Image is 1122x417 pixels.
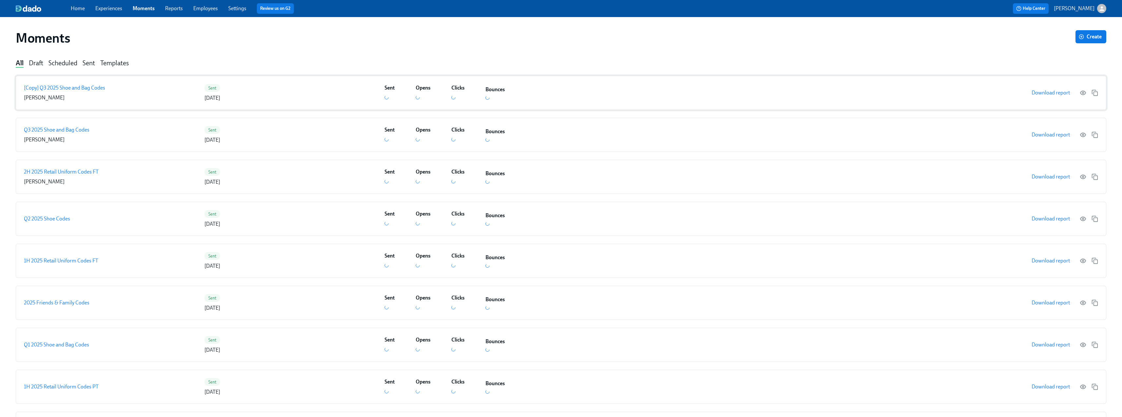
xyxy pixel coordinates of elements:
[24,136,65,143] p: [PERSON_NAME]
[385,294,395,302] h6: Sent
[16,30,70,46] h1: Moments
[1080,174,1086,180] button: View
[165,5,183,11] a: Reports
[71,5,85,11] a: Home
[16,286,1106,320] a: 2025 Friends & Family CodesSent[DATE]SentOpensClicksBouncesDownload report
[1027,212,1074,225] button: Download report
[83,59,95,68] button: Sent
[1032,258,1070,264] span: Download report
[24,126,89,134] p: Q3 2025 Shoe and Bag Codes
[1032,300,1070,306] span: Download report
[1032,132,1070,138] span: Download report
[1092,90,1098,96] button: Duplicate
[1027,86,1074,99] button: Download report
[1080,384,1086,390] button: View
[204,296,220,301] span: Sent
[16,5,41,12] img: dado
[485,170,505,177] h6: Bounces
[1092,300,1098,306] button: Duplicate
[16,59,24,68] div: All
[48,59,77,68] button: Scheduled
[204,94,220,102] p: [DATE]
[1080,216,1086,222] button: View
[16,244,1106,278] a: 1H 2025 Retail Uniform Codes FTSent[DATE]SentOpensClicksBouncesDownload report
[16,160,1106,194] a: 2H 2025 Retail Uniform Codes FT[PERSON_NAME]Sent[DATE]SentOpensClicksBouncesDownload report
[1080,342,1086,348] button: View
[385,210,395,218] h6: Sent
[416,210,430,218] h6: Opens
[24,94,65,101] p: [PERSON_NAME]
[416,294,430,302] h6: Opens
[133,5,155,11] a: Moments
[451,84,465,92] h6: Clicks
[1027,170,1074,183] button: Download report
[204,304,220,312] p: [DATE]
[257,3,294,14] button: Review us on G2
[451,168,465,176] h6: Clicks
[1032,174,1070,180] span: Download report
[416,84,430,92] h6: Opens
[1080,300,1086,306] button: View
[1092,384,1098,390] button: Duplicate
[29,59,43,68] button: Draft
[24,215,70,222] p: Q2 2025 Shoe Codes
[204,86,220,91] span: Sent
[485,128,505,135] h6: Bounces
[1027,338,1074,351] button: Download report
[451,252,465,260] h6: Clicks
[204,262,220,270] p: [DATE]
[385,252,395,260] h6: Sent
[1032,90,1070,96] span: Download report
[416,336,430,344] h6: Opens
[1054,5,1094,12] p: [PERSON_NAME]
[1032,216,1070,222] span: Download report
[1080,132,1086,138] button: View
[1092,342,1098,348] button: Duplicate
[24,383,99,390] p: 1H 2025 Retail Uniform Codes PT
[204,254,220,259] span: Sent
[16,118,1106,152] a: Q3 2025 Shoe and Bag Codes[PERSON_NAME]Sent[DATE]SentOpensClicksBouncesDownload report
[24,299,89,306] p: 2025 Friends & Family Codes
[451,126,465,134] h6: Clicks
[1080,258,1086,264] button: View
[1054,4,1106,13] button: [PERSON_NAME]
[451,294,465,302] h6: Clicks
[16,328,1106,362] a: Q1 2025 Shoe and Bag CodesSent[DATE]SentOpensClicksBouncesDownload report
[385,168,395,176] h6: Sent
[1027,254,1074,267] button: Download report
[24,257,98,264] p: 1H 2025 Retail Uniform Codes FT
[204,170,220,175] span: Sent
[16,370,1106,404] a: 1H 2025 Retail Uniform Codes PTSent[DATE]SentOpensClicksBouncesDownload report
[1092,216,1098,222] button: Duplicate
[204,220,220,228] p: [DATE]
[1027,380,1074,393] button: Download report
[204,212,220,217] span: Sent
[204,388,220,396] p: [DATE]
[1092,174,1098,180] button: Duplicate
[24,341,89,348] p: Q1 2025 Shoe and Bag Codes
[385,84,395,92] h6: Sent
[1092,258,1098,264] button: Duplicate
[1032,384,1070,390] span: Download report
[385,126,395,134] h6: Sent
[16,76,1106,110] a: [Copy] Q3 2025 Shoe and Bag Codes[PERSON_NAME]Sent[DATE]SentOpensClicksBouncesDownload report
[204,178,220,186] p: [DATE]
[16,202,1106,236] a: Q2 2025 Shoe CodesSent[DATE]SentOpensClicksBouncesDownload report
[485,296,505,303] h6: Bounces
[1016,5,1045,12] span: Help Center
[1032,342,1070,348] span: Download report
[416,126,430,134] h6: Opens
[204,346,220,354] p: [DATE]
[385,336,395,344] h6: Sent
[1080,33,1102,40] span: Create
[416,252,430,260] h6: Opens
[260,5,291,12] a: Review us on G2
[451,210,465,218] h6: Clicks
[416,378,430,386] h6: Opens
[1092,132,1098,138] button: Duplicate
[485,254,505,261] h6: Bounces
[100,59,129,68] button: Templates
